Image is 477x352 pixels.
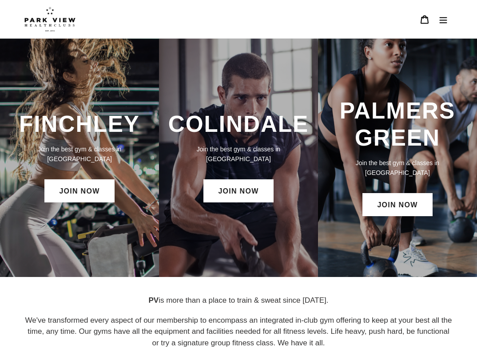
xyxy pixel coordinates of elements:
[9,144,150,164] p: Join the best gym & classes in [GEOGRAPHIC_DATA]
[24,295,453,306] p: is more than a place to train & sweat since [DATE].
[24,7,76,32] img: Park view health clubs is a gym near you.
[362,193,432,216] a: JOIN NOW: Palmers Green Membership
[44,179,114,202] a: JOIN NOW: Finchley Membership
[203,179,273,202] a: JOIN NOW: Colindale Membership
[434,10,453,29] button: Menu
[168,111,309,138] h3: COLINDALE
[327,158,468,178] p: Join the best gym & classes in [GEOGRAPHIC_DATA]
[9,111,150,138] h3: FINCHLEY
[168,144,309,164] p: Join the best gym & classes in [GEOGRAPHIC_DATA]
[148,296,159,305] strong: PV
[327,97,468,152] h3: PALMERS GREEN
[24,315,453,349] p: We've transformed every aspect of our membership to encompass an integrated in-club gym offering ...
